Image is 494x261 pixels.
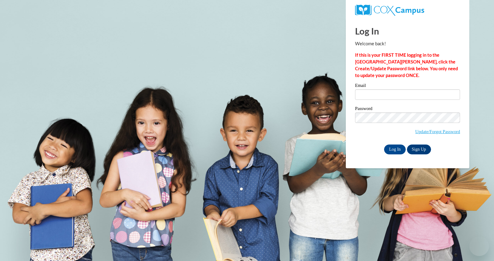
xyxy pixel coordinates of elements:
h1: Log In [355,25,460,37]
iframe: Button to launch messaging window [469,236,489,256]
p: Welcome back! [355,40,460,47]
a: Update/Forgot Password [415,129,460,134]
input: Log In [384,145,406,154]
a: Sign Up [407,145,431,154]
strong: If this is your FIRST TIME logging in to the [GEOGRAPHIC_DATA][PERSON_NAME], click the Create/Upd... [355,52,458,78]
label: Password [355,106,460,112]
label: Email [355,83,460,89]
a: COX Campus [355,5,460,16]
img: COX Campus [355,5,424,16]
